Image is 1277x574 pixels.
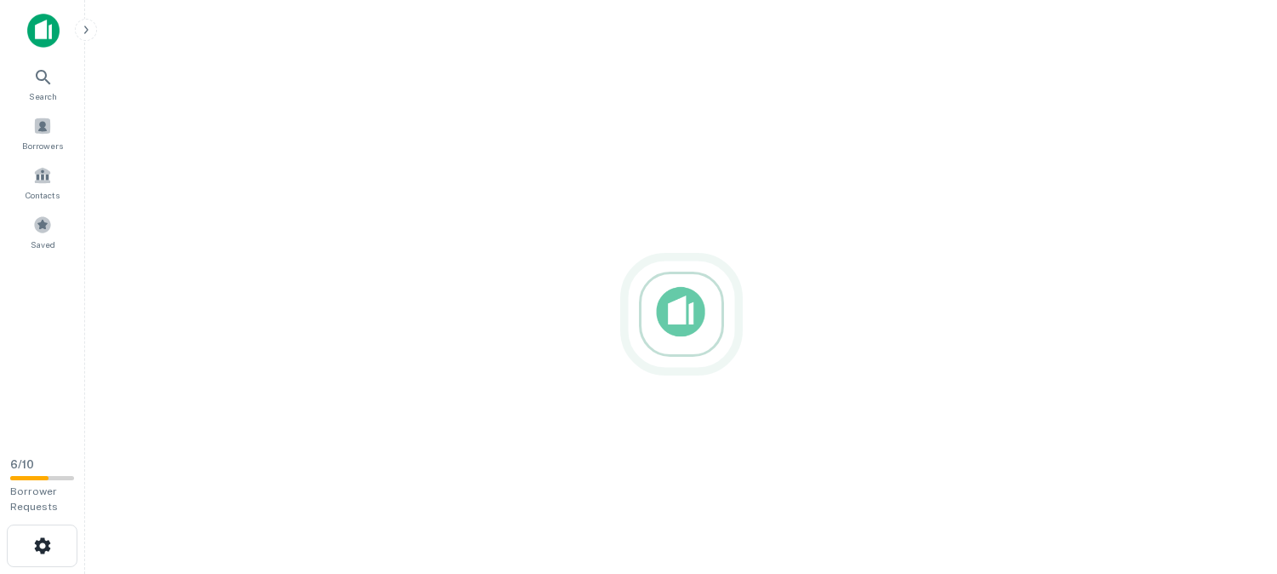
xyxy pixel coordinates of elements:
[10,458,34,471] span: 6 / 10
[22,139,63,152] span: Borrowers
[5,159,80,205] a: Contacts
[10,485,58,513] span: Borrower Requests
[27,14,60,48] img: capitalize-icon.png
[5,209,80,255] a: Saved
[5,60,80,106] a: Search
[31,238,55,251] span: Saved
[29,89,57,103] span: Search
[26,188,60,202] span: Contacts
[5,110,80,156] a: Borrowers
